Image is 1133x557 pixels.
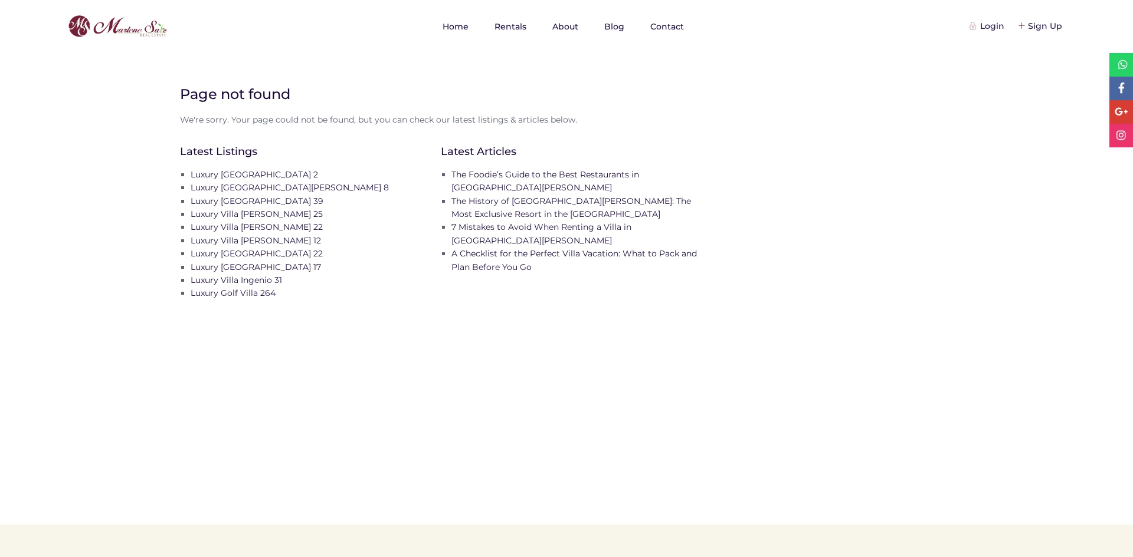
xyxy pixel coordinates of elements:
[191,288,276,298] a: Luxury Golf Villa 264
[451,248,697,272] a: A Checklist for the Perfect Villa Vacation: What to Pack and Plan Before You Go
[191,222,323,232] a: Luxury Villa [PERSON_NAME] 22
[191,169,318,180] a: Luxury [GEOGRAPHIC_DATA] 2
[451,196,691,219] a: The History of [GEOGRAPHIC_DATA][PERSON_NAME]: The Most Exclusive Resort in the [GEOGRAPHIC_DATA]
[180,85,962,103] h1: Page not found
[441,145,702,159] h3: Latest Articles
[180,145,441,159] h3: Latest Listings
[971,19,1004,32] div: Login
[191,182,389,193] a: Luxury [GEOGRAPHIC_DATA][PERSON_NAME] 8
[1019,19,1062,32] div: Sign Up
[451,222,631,245] a: 7 Mistakes to Avoid When Renting a Villa in [GEOGRAPHIC_DATA][PERSON_NAME]
[191,196,323,206] a: Luxury [GEOGRAPHIC_DATA] 39
[191,262,321,272] a: Luxury [GEOGRAPHIC_DATA] 17
[191,275,282,285] a: Luxury Villa Ingenio 31
[180,112,971,127] p: We're sorry. Your page could not be found, but you can check our latest listings & articles below.
[451,169,639,193] a: The Foodie’s Guide to the Best Restaurants in [GEOGRAPHIC_DATA][PERSON_NAME]
[191,209,323,219] a: Luxury Villa [PERSON_NAME] 25
[191,248,323,259] a: Luxury [GEOGRAPHIC_DATA] 22
[65,12,170,41] img: logo
[191,235,321,246] a: Luxury Villa [PERSON_NAME] 12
